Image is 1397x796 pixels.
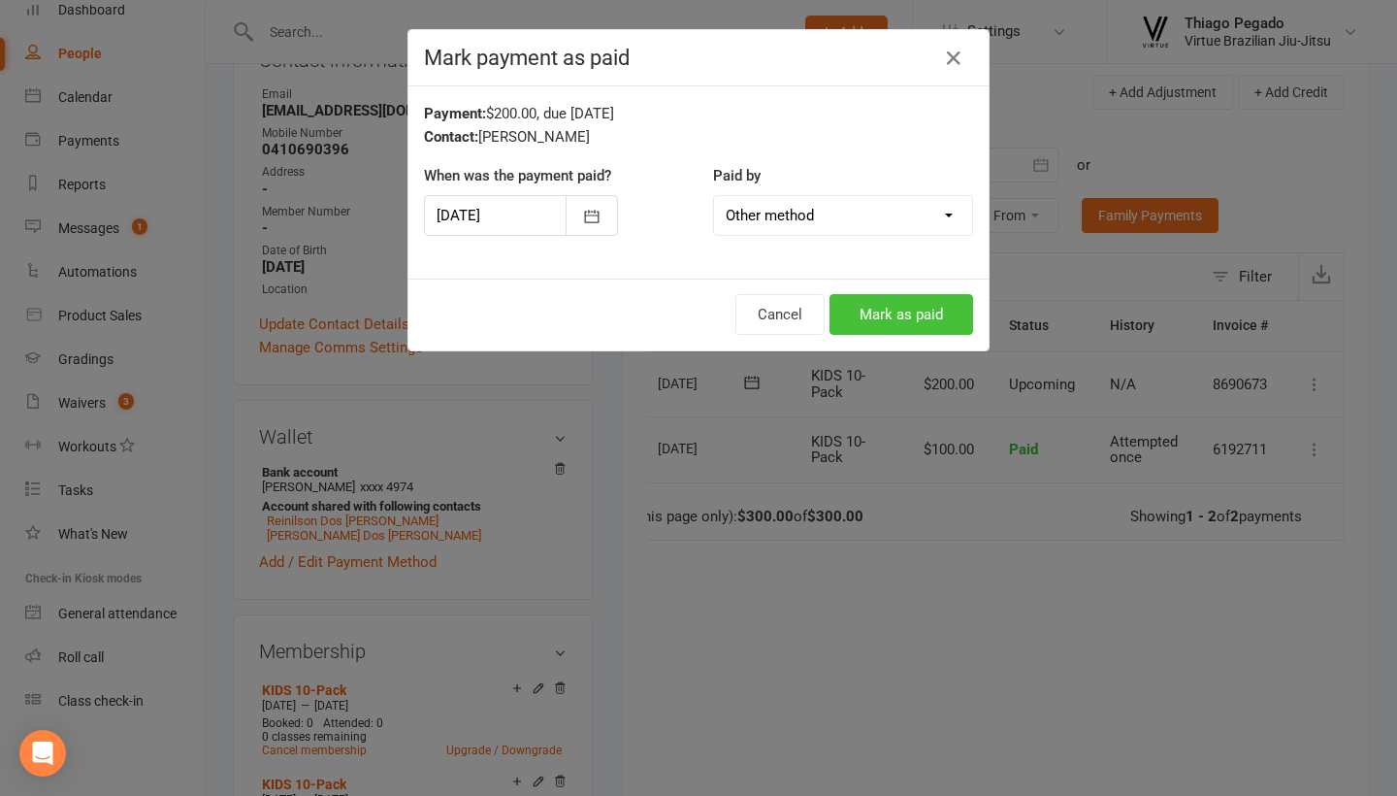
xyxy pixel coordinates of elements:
button: Mark as paid [829,294,973,335]
h4: Mark payment as paid [424,46,973,70]
button: Close [938,43,969,74]
div: Open Intercom Messenger [19,730,66,777]
strong: Contact: [424,128,478,146]
label: When was the payment paid? [424,164,611,187]
label: Paid by [713,164,761,187]
strong: Payment: [424,105,486,122]
div: $200.00, due [DATE] [424,102,973,125]
button: Cancel [735,294,825,335]
div: [PERSON_NAME] [424,125,973,149]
